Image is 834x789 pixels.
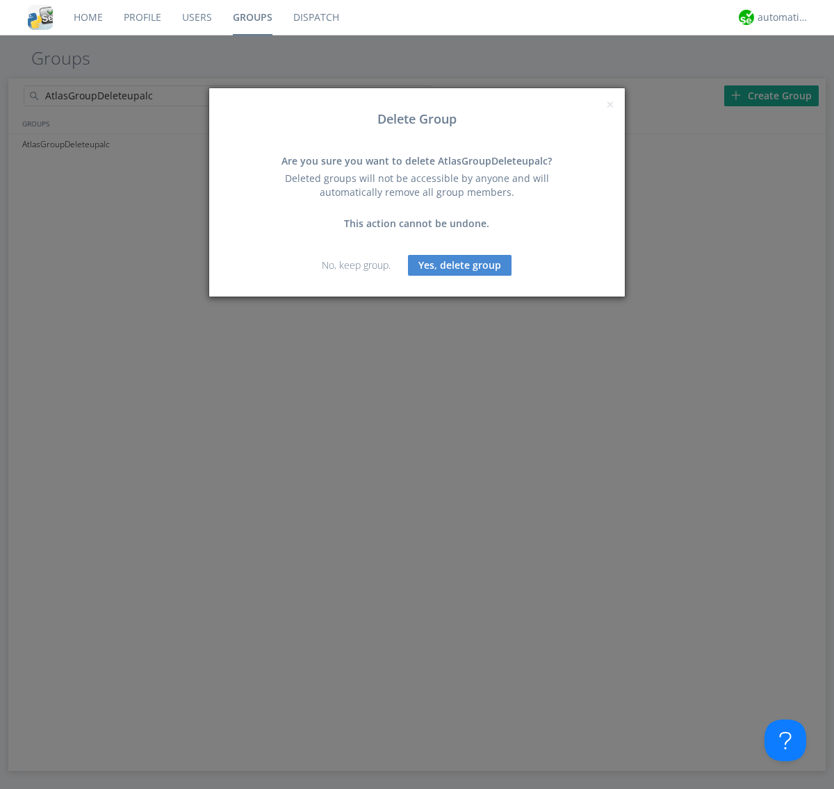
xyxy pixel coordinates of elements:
[220,113,614,126] h3: Delete Group
[758,10,810,24] div: automation+atlas
[322,258,391,272] a: No, keep group.
[739,10,754,25] img: d2d01cd9b4174d08988066c6d424eccd
[408,255,512,276] button: Yes, delete group
[28,5,53,30] img: cddb5a64eb264b2086981ab96f4c1ba7
[268,217,566,231] div: This action cannot be undone.
[268,154,566,168] div: Are you sure you want to delete AtlasGroupDeleteupalc?
[268,172,566,199] div: Deleted groups will not be accessible by anyone and will automatically remove all group members.
[606,94,614,114] span: ×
